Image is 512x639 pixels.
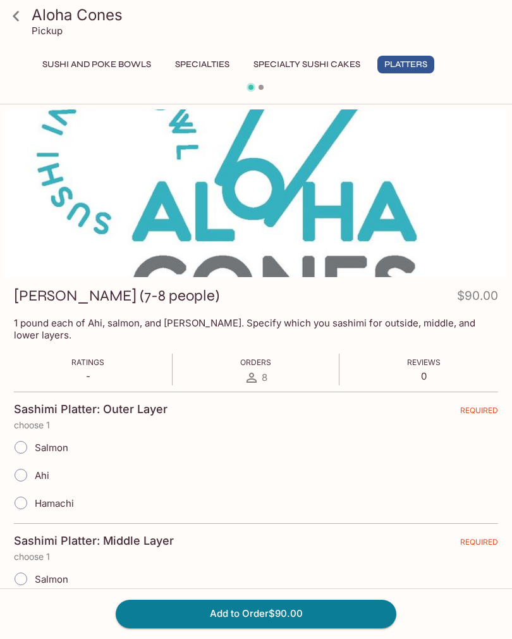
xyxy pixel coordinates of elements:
button: Sushi and Poke Bowls [35,56,158,73]
div: Sashimi Platter (7-8 people) [5,109,507,277]
span: REQUIRED [460,406,498,420]
span: Salmon [35,442,68,454]
p: 0 [407,370,441,382]
span: Ahi [35,469,49,481]
button: Platters [377,56,434,73]
span: Hamachi [35,497,74,509]
span: REQUIRED [460,537,498,552]
span: 8 [262,371,267,383]
h4: Sashimi Platter: Outer Layer [14,402,168,416]
p: Pickup [32,25,63,37]
p: choose 1 [14,552,498,562]
button: Specialty Sushi Cakes [247,56,367,73]
button: Add to Order$90.00 [116,600,396,628]
p: - [71,370,104,382]
span: Orders [240,357,271,367]
h4: $90.00 [457,286,498,311]
button: Specialties [168,56,236,73]
span: Ratings [71,357,104,367]
h4: Sashimi Platter: Middle Layer [14,534,174,548]
h3: Aloha Cones [32,5,502,25]
h3: [PERSON_NAME] (7-8 people) [14,286,219,306]
p: choose 1 [14,420,498,430]
span: Salmon [35,573,68,585]
span: Reviews [407,357,441,367]
p: 1 pound each of Ahi, salmon, and [PERSON_NAME]. Specify which you sashimi for outside, middle, an... [14,317,498,341]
